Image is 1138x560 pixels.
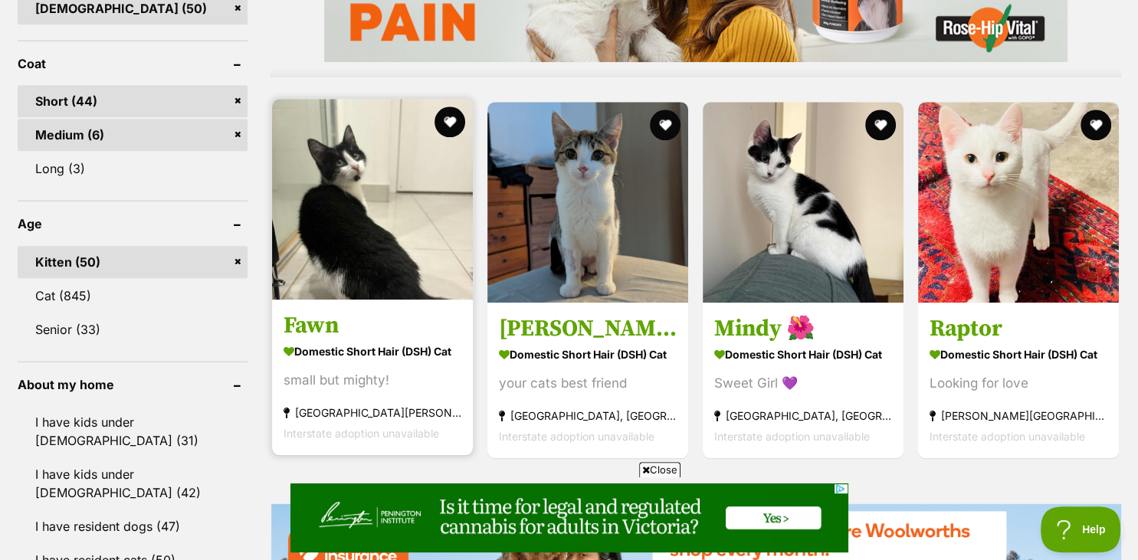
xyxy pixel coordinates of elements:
[487,302,688,457] a: [PERSON_NAME] Domestic Short Hair (DSH) Cat your cats best friend [GEOGRAPHIC_DATA], [GEOGRAPHIC_...
[18,313,248,345] a: Senior (33)
[930,404,1107,425] strong: [PERSON_NAME][GEOGRAPHIC_DATA], [GEOGRAPHIC_DATA]
[18,246,248,278] a: Kitten (50)
[499,342,677,365] strong: Domestic Short Hair (DSH) Cat
[18,217,248,231] header: Age
[714,429,870,442] span: Interstate adoption unavailable
[865,110,896,140] button: favourite
[499,372,677,393] div: your cats best friend
[499,313,677,342] h3: [PERSON_NAME]
[703,102,904,303] img: Mindy 🌺 - Domestic Short Hair (DSH) Cat
[918,102,1119,303] img: Raptor - Domestic Short Hair (DSH) Cat
[714,313,892,342] h3: Mindy 🌺
[714,342,892,365] strong: Domestic Short Hair (DSH) Cat
[18,378,248,391] header: About my home
[639,462,681,477] span: Close
[918,302,1119,457] a: Raptor Domestic Short Hair (DSH) Cat Looking for love [PERSON_NAME][GEOGRAPHIC_DATA], [GEOGRAPHIC...
[714,372,892,393] div: Sweet Girl 💜
[18,119,248,151] a: Medium (6)
[272,299,473,454] a: Fawn Domestic Short Hair (DSH) Cat small but mighty! [GEOGRAPHIC_DATA][PERSON_NAME][GEOGRAPHIC_DA...
[930,429,1085,442] span: Interstate adoption unavailable
[930,313,1107,342] h3: Raptor
[435,106,465,137] button: favourite
[284,401,461,422] strong: [GEOGRAPHIC_DATA][PERSON_NAME][GEOGRAPHIC_DATA]
[930,372,1107,393] div: Looking for love
[18,152,248,185] a: Long (3)
[499,429,654,442] span: Interstate adoption unavailable
[714,404,892,425] strong: [GEOGRAPHIC_DATA], [GEOGRAPHIC_DATA]
[487,102,688,303] img: Tracey - Domestic Short Hair (DSH) Cat
[18,406,248,457] a: I have kids under [DEMOGRAPHIC_DATA] (31)
[18,458,248,509] a: I have kids under [DEMOGRAPHIC_DATA] (42)
[930,342,1107,365] strong: Domestic Short Hair (DSH) Cat
[18,280,248,312] a: Cat (845)
[1041,506,1123,552] iframe: Help Scout Beacon - Open
[499,404,677,425] strong: [GEOGRAPHIC_DATA], [GEOGRAPHIC_DATA]
[1081,110,1112,140] button: favourite
[18,510,248,542] a: I have resident dogs (47)
[18,85,248,117] a: Short (44)
[272,99,473,300] img: Fawn - Domestic Short Hair (DSH) Cat
[284,310,461,339] h3: Fawn
[650,110,681,140] button: favourite
[703,302,904,457] a: Mindy 🌺 Domestic Short Hair (DSH) Cat Sweet Girl 💜 [GEOGRAPHIC_DATA], [GEOGRAPHIC_DATA] Interstat...
[284,426,439,439] span: Interstate adoption unavailable
[290,483,848,552] iframe: Advertisement
[18,57,248,70] header: Coat
[284,339,461,362] strong: Domestic Short Hair (DSH) Cat
[284,369,461,390] div: small but mighty!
